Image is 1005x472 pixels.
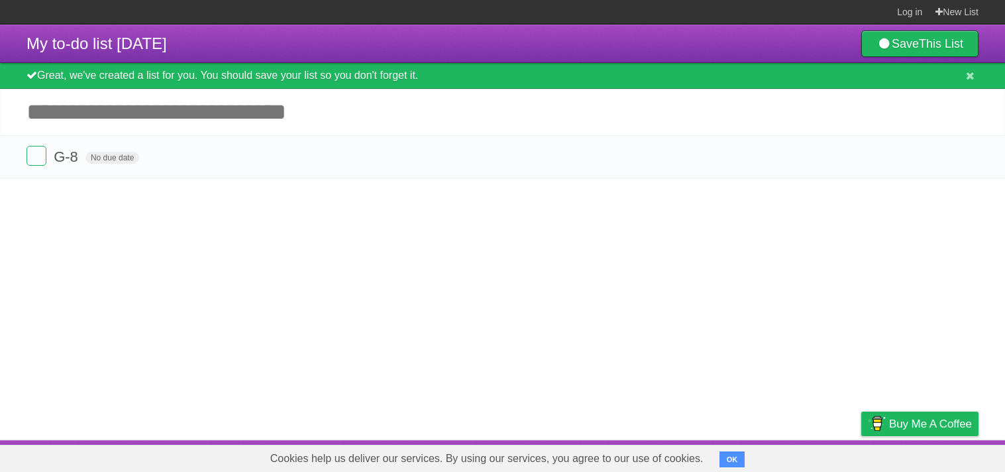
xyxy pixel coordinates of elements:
a: Terms [799,443,828,469]
span: No due date [85,152,139,164]
b: This List [919,37,963,50]
img: Buy me a coffee [868,412,886,435]
a: Privacy [844,443,878,469]
label: Done [26,146,46,166]
a: About [685,443,713,469]
button: OK [719,451,745,467]
span: Cookies help us deliver our services. By using our services, you agree to our use of cookies. [257,445,717,472]
a: Buy me a coffee [861,412,979,436]
span: G-8 [54,148,81,165]
a: Developers [729,443,782,469]
a: SaveThis List [861,30,979,57]
a: Suggest a feature [895,443,979,469]
span: Buy me a coffee [889,412,972,436]
span: My to-do list [DATE] [26,34,167,52]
